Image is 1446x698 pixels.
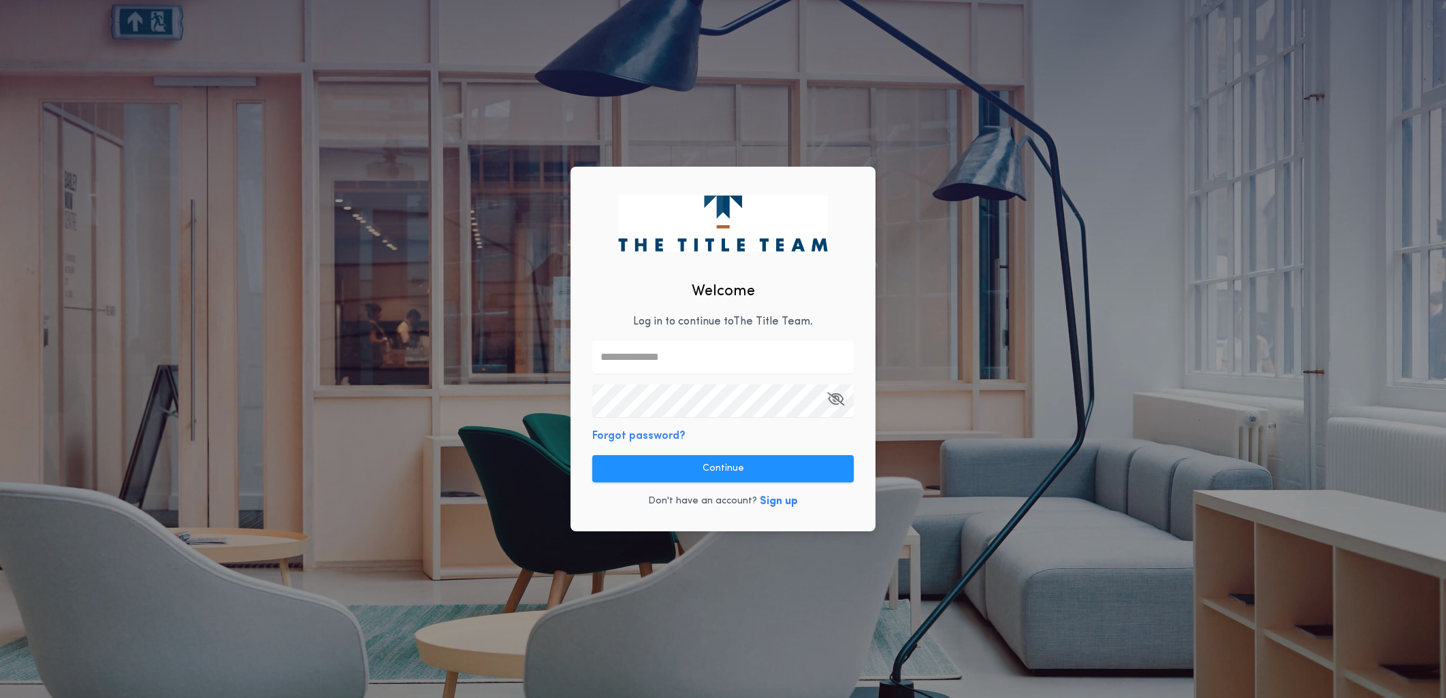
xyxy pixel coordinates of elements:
[692,280,755,303] h2: Welcome
[592,428,686,444] button: Forgot password?
[592,455,854,482] button: Continue
[760,493,798,510] button: Sign up
[648,495,757,508] p: Don't have an account?
[618,195,827,251] img: logo
[633,314,813,330] p: Log in to continue to The Title Team .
